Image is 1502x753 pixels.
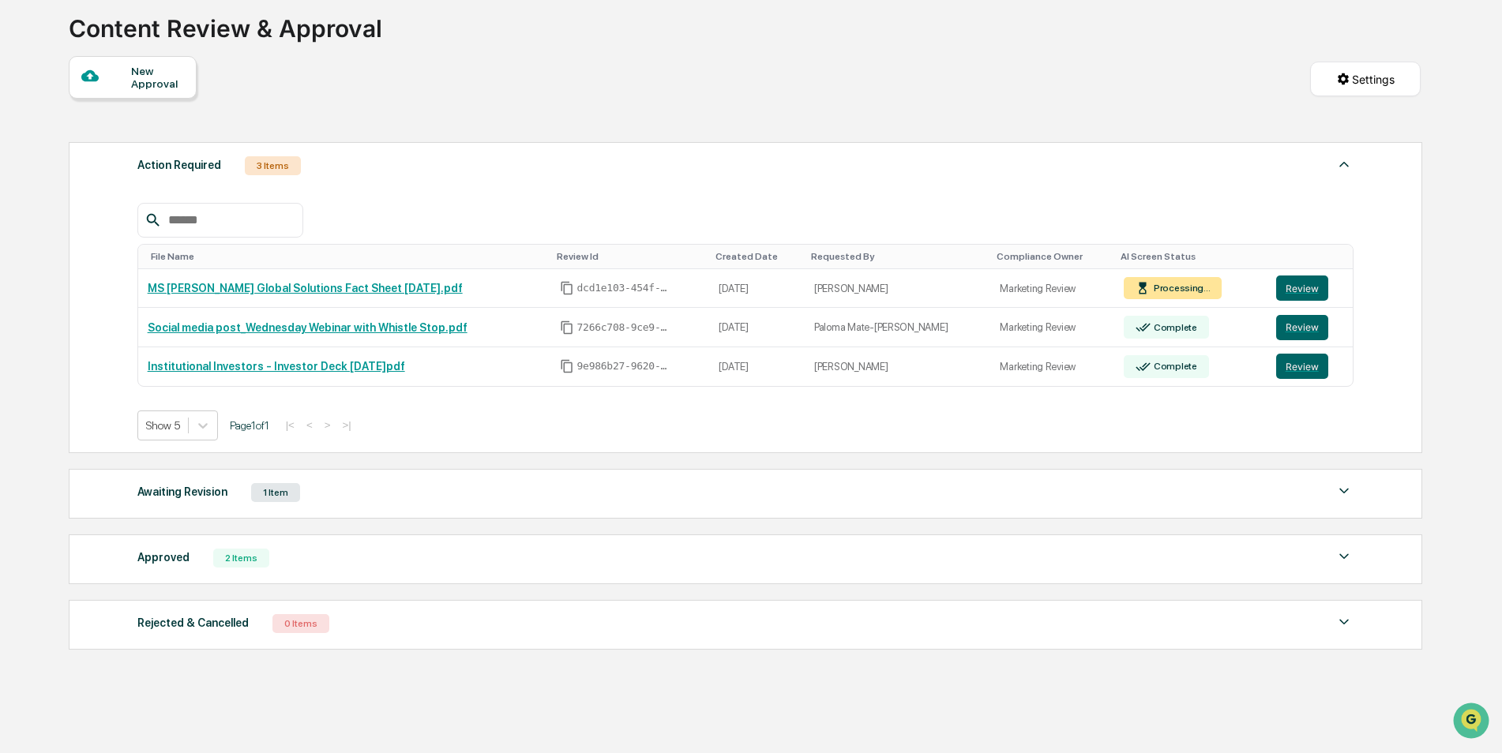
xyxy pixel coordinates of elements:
[1335,155,1354,174] img: caret
[320,418,336,432] button: >
[251,483,300,502] div: 1 Item
[16,121,44,149] img: 1746055101610-c473b297-6a78-478c-a979-82029cc54cd1
[557,251,704,262] div: Toggle SortBy
[1310,62,1421,96] button: Settings
[69,2,382,43] div: Content Review & Approval
[997,251,1108,262] div: Toggle SortBy
[268,126,287,144] button: Start new chat
[811,251,984,262] div: Toggle SortBy
[272,614,329,633] div: 0 Items
[245,156,301,175] div: 3 Items
[337,418,355,432] button: >|
[1335,613,1354,631] img: caret
[1276,275,1344,301] a: Review
[16,230,28,243] div: 🔎
[1151,322,1197,333] div: Complete
[990,269,1114,309] td: Marketing Review
[137,155,221,175] div: Action Required
[1276,354,1344,379] a: Review
[137,613,249,633] div: Rejected & Cancelled
[1151,361,1197,372] div: Complete
[137,547,190,568] div: Approved
[990,308,1114,347] td: Marketing Review
[805,308,990,347] td: Paloma Mate-[PERSON_NAME]
[709,269,804,309] td: [DATE]
[54,137,200,149] div: We're available if you need us!
[709,347,804,386] td: [DATE]
[577,360,672,373] span: 9e986b27-9620-4b43-99b5-ea72af3cabaf
[230,419,269,432] span: Page 1 of 1
[108,193,202,221] a: 🗄️Attestations
[148,360,405,373] a: Institutional Investors - Investor Deck [DATE]pdf
[148,282,463,294] a: MS [PERSON_NAME] Global Solutions Fact Sheet [DATE].pdf
[32,199,102,215] span: Preclearance
[111,267,191,279] a: Powered byPylon
[1276,315,1344,340] a: Review
[560,359,574,373] span: Copy Id
[990,347,1114,386] td: Marketing Review
[115,200,127,213] div: 🗄️
[1335,547,1354,566] img: caret
[213,549,269,568] div: 2 Items
[1276,354,1328,379] button: Review
[157,268,191,279] span: Pylon
[805,269,990,309] td: [PERSON_NAME]
[1276,275,1328,301] button: Review
[577,321,672,334] span: 7266c708-9ce9-4315-828f-30430143d5b0
[281,418,299,432] button: |<
[1279,251,1347,262] div: Toggle SortBy
[715,251,798,262] div: Toggle SortBy
[1451,701,1494,744] iframe: Open customer support
[131,65,184,90] div: New Approval
[9,193,108,221] a: 🖐️Preclearance
[16,200,28,213] div: 🖐️
[148,321,467,334] a: Social media post_Wednesday Webinar with Whistle Stop.pdf
[16,33,287,58] p: How can we help?
[1151,283,1211,294] div: Processing...
[577,282,672,294] span: dcd1e103-454f-403e-a6d1-a9eb143e09bb
[41,72,261,88] input: Clear
[54,121,259,137] div: Start new chat
[560,320,574,335] span: Copy Id
[130,199,196,215] span: Attestations
[32,229,100,245] span: Data Lookup
[805,347,990,386] td: [PERSON_NAME]
[137,481,227,502] div: Awaiting Revision
[9,223,106,251] a: 🔎Data Lookup
[1121,251,1260,262] div: Toggle SortBy
[302,418,317,432] button: <
[560,281,574,295] span: Copy Id
[1276,315,1328,340] button: Review
[151,251,544,262] div: Toggle SortBy
[1335,481,1354,500] img: caret
[709,308,804,347] td: [DATE]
